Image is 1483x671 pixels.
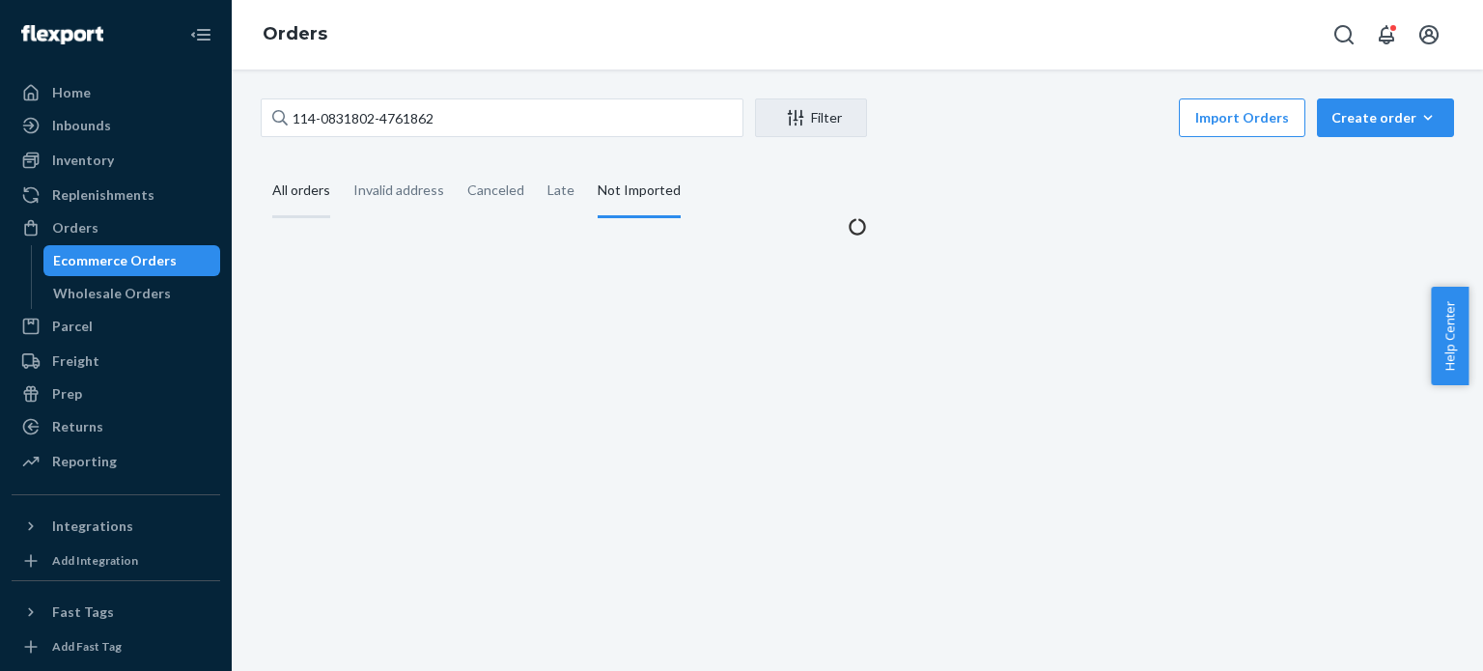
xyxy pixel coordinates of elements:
div: Inventory [52,151,114,170]
a: Returns [12,411,220,442]
a: Wholesale Orders [43,278,221,309]
button: Fast Tags [12,597,220,628]
div: Not Imported [598,165,681,218]
div: Add Integration [52,552,138,569]
div: Add Fast Tag [52,638,122,655]
a: Ecommerce Orders [43,245,221,276]
div: All orders [272,165,330,218]
div: Freight [52,351,99,371]
a: Reporting [12,446,220,477]
div: Integrations [52,517,133,536]
button: Help Center [1431,287,1469,385]
div: Fast Tags [52,602,114,622]
a: Orders [263,23,327,44]
button: Create order [1317,98,1454,137]
a: Prep [12,378,220,409]
button: Import Orders [1179,98,1305,137]
button: Open notifications [1367,15,1406,54]
div: Filter [756,108,866,127]
div: Invalid address [353,165,444,215]
div: Reporting [52,452,117,471]
ol: breadcrumbs [247,7,343,63]
div: Ecommerce Orders [53,251,177,270]
button: Filter [755,98,867,137]
div: Returns [52,417,103,436]
a: Orders [12,212,220,243]
button: Open account menu [1410,15,1448,54]
a: Replenishments [12,180,220,210]
a: Home [12,77,220,108]
div: Create order [1331,108,1440,127]
a: Inbounds [12,110,220,141]
a: Parcel [12,311,220,342]
div: Orders [52,218,98,238]
div: Late [547,165,574,215]
a: Inventory [12,145,220,176]
a: Add Fast Tag [12,635,220,658]
a: Freight [12,346,220,377]
a: Add Integration [12,549,220,573]
button: Close Navigation [182,15,220,54]
div: Replenishments [52,185,154,205]
input: Search orders [261,98,743,137]
div: Prep [52,384,82,404]
div: Home [52,83,91,102]
button: Integrations [12,511,220,542]
div: Parcel [52,317,93,336]
div: Canceled [467,165,524,215]
div: Inbounds [52,116,111,135]
img: Flexport logo [21,25,103,44]
button: Open Search Box [1325,15,1363,54]
div: Wholesale Orders [53,284,171,303]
